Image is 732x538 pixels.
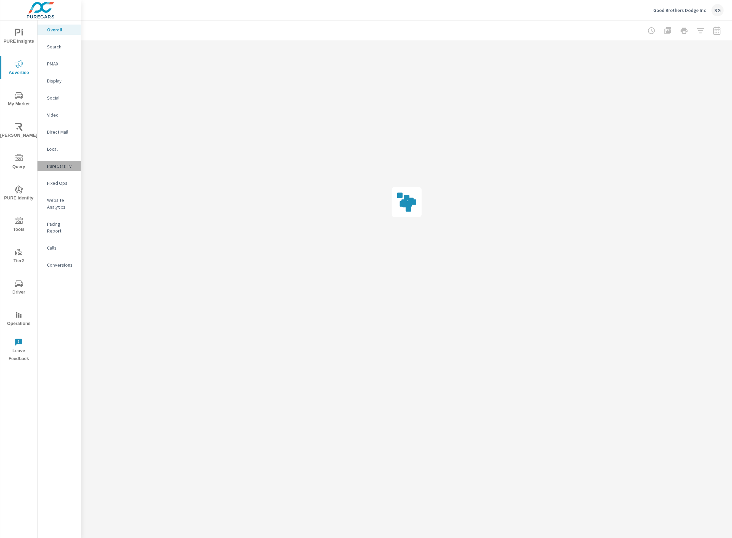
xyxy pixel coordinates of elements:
[38,260,81,270] div: Conversions
[38,93,81,103] div: Social
[38,59,81,69] div: PMAX
[47,129,75,135] p: Direct Mail
[47,163,75,169] p: PureCars TV
[2,29,35,45] span: PURE Insights
[47,43,75,50] p: Search
[653,7,706,13] p: Good Brothers Dodge Inc
[47,111,75,118] p: Video
[38,76,81,86] div: Display
[38,25,81,35] div: Overall
[47,77,75,84] p: Display
[2,338,35,363] span: Leave Feedback
[47,221,75,234] p: Pacing Report
[38,110,81,120] div: Video
[47,60,75,67] p: PMAX
[38,195,81,212] div: Website Analytics
[38,178,81,188] div: Fixed Ops
[47,197,75,210] p: Website Analytics
[2,217,35,234] span: Tools
[47,146,75,152] p: Local
[38,144,81,154] div: Local
[2,91,35,108] span: My Market
[47,261,75,268] p: Conversions
[2,154,35,171] span: Query
[38,42,81,52] div: Search
[712,4,724,16] div: SG
[47,26,75,33] p: Overall
[2,185,35,202] span: PURE Identity
[2,60,35,77] span: Advertise
[47,94,75,101] p: Social
[0,20,37,365] div: nav menu
[38,219,81,236] div: Pacing Report
[47,180,75,186] p: Fixed Ops
[2,311,35,328] span: Operations
[2,280,35,296] span: Driver
[38,161,81,171] div: PureCars TV
[2,123,35,139] span: [PERSON_NAME]
[47,244,75,251] p: Calls
[38,243,81,253] div: Calls
[2,248,35,265] span: Tier2
[38,127,81,137] div: Direct Mail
